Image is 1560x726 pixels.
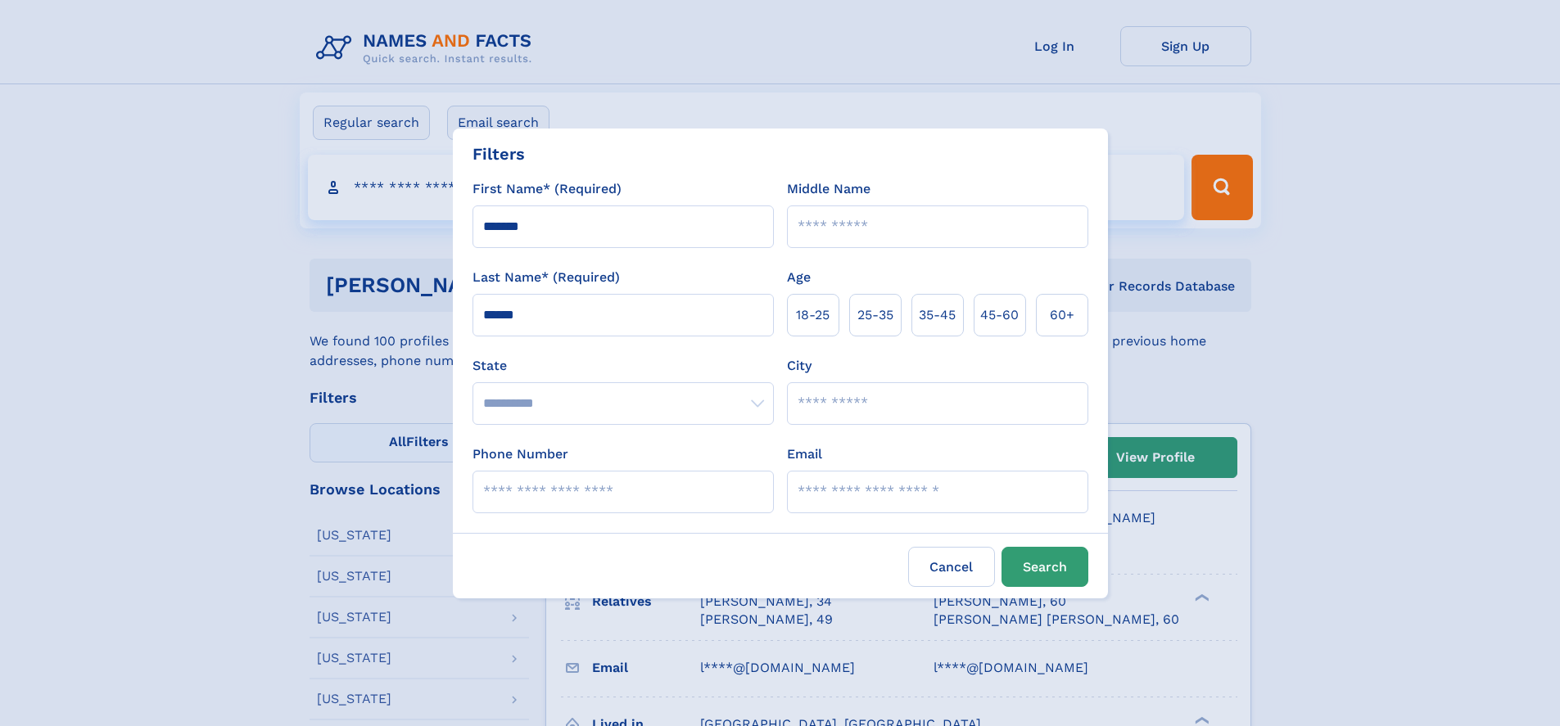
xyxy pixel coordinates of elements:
label: Phone Number [473,444,568,464]
span: 18‑25 [796,305,830,325]
label: Cancel [908,547,995,587]
span: 35‑45 [919,305,956,325]
label: Email [787,444,822,464]
label: First Name* (Required) [473,179,622,199]
span: 25‑35 [857,305,893,325]
label: City [787,356,812,376]
label: Age [787,268,811,287]
label: Last Name* (Required) [473,268,620,287]
span: 45‑60 [980,305,1019,325]
label: State [473,356,774,376]
label: Middle Name [787,179,870,199]
span: 60+ [1050,305,1074,325]
button: Search [1002,547,1088,587]
div: Filters [473,142,525,166]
